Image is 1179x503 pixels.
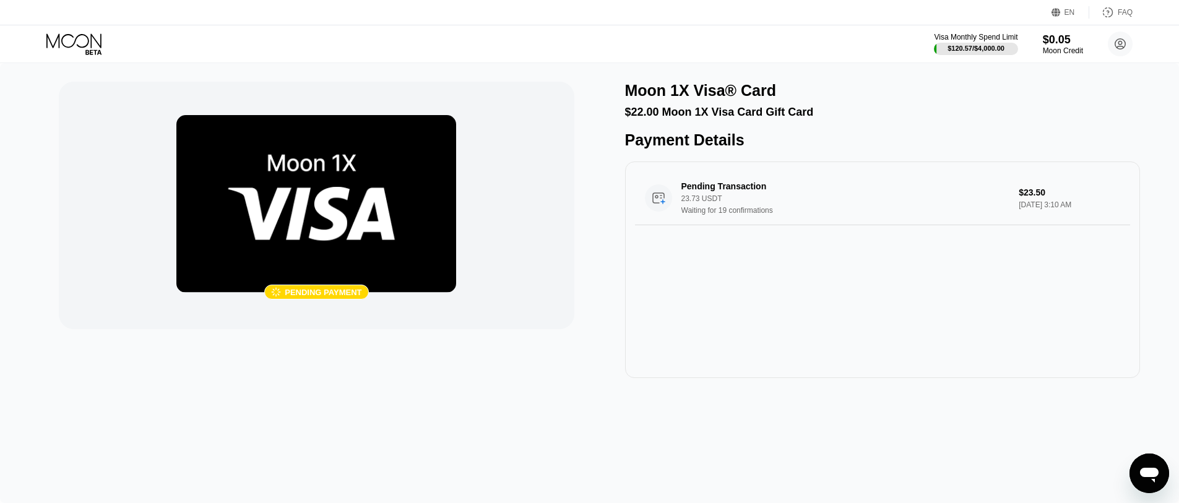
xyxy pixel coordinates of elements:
div: Pending Transaction23.73 USDTWaiting for 19 confirmations$23.50[DATE] 3:10 AM [635,171,1130,225]
div: EN [1052,6,1089,19]
div: Moon 1X Visa® Card [625,82,776,100]
div: Visa Monthly Spend Limit$120.57/$4,000.00 [934,33,1017,55]
div: $120.57 / $4,000.00 [948,45,1004,52]
div: $0.05Moon Credit [1043,33,1083,55]
div: $0.05 [1043,33,1083,46]
div:  [271,287,281,298]
div: FAQ [1118,8,1133,17]
div: [DATE] 3:10 AM [1019,200,1120,209]
div: Visa Monthly Spend Limit [934,33,1017,41]
div: 23.73 USDT [681,194,1009,203]
div: $23.50 [1019,187,1120,197]
div: Pending Transaction [681,181,987,191]
div: Waiting for 19 confirmations [681,206,1009,215]
div: Moon Credit [1043,46,1083,55]
div: Payment Details [625,131,1140,149]
iframe: Кнопка запуска окна обмена сообщениями [1129,454,1169,493]
div: $22.00 Moon 1X Visa Card Gift Card [625,106,1140,119]
div: Pending payment [285,288,361,297]
div: FAQ [1089,6,1133,19]
div: EN [1065,8,1075,17]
